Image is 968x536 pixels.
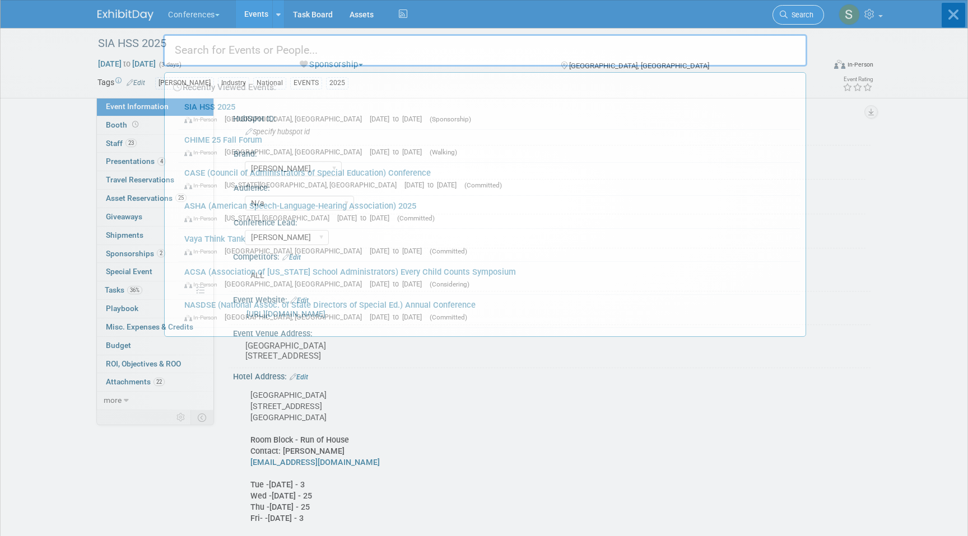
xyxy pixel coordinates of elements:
a: SIA HSS 2025 In-Person [GEOGRAPHIC_DATA], [GEOGRAPHIC_DATA] [DATE] to [DATE] (Sponsorship) [179,97,800,129]
a: CHIME 25 Fall Forum In-Person [GEOGRAPHIC_DATA], [GEOGRAPHIC_DATA] [DATE] to [DATE] (Walking) [179,130,800,162]
span: [DATE] to [DATE] [370,280,427,288]
span: In-Person [184,248,222,255]
span: In-Person [184,314,222,321]
span: [GEOGRAPHIC_DATA], [GEOGRAPHIC_DATA] [225,280,367,288]
span: [DATE] to [DATE] [404,181,462,189]
span: [DATE] to [DATE] [370,115,427,123]
span: [DATE] to [DATE] [370,313,427,321]
div: Recently Viewed Events: [170,73,800,97]
span: (Walking) [430,148,457,156]
span: (Committed) [397,214,435,222]
span: [GEOGRAPHIC_DATA], [GEOGRAPHIC_DATA] [225,115,367,123]
span: [DATE] to [DATE] [337,214,395,222]
span: (Committed) [464,181,502,189]
a: ACSA (Association of [US_STATE] School Administrators) Every Child Counts Symposium In-Person [GE... [179,262,800,294]
span: In-Person [184,182,222,189]
input: Search for Events or People... [163,34,807,67]
a: CASE (Council of Administrators of Special Education) Conference In-Person [US_STATE][GEOGRAPHIC_... [179,163,800,195]
span: (Committed) [430,313,467,321]
a: ASHA (American Speech-Language-Hearing Association) 2025 In-Person [US_STATE], [GEOGRAPHIC_DATA] ... [179,196,800,228]
span: In-Person [184,116,222,123]
span: [DATE] to [DATE] [370,247,427,255]
span: In-Person [184,149,222,156]
span: [GEOGRAPHIC_DATA], [GEOGRAPHIC_DATA] [225,247,367,255]
span: In-Person [184,281,222,288]
span: (Committed) [430,247,467,255]
span: [GEOGRAPHIC_DATA], [GEOGRAPHIC_DATA] [225,148,367,156]
span: [GEOGRAPHIC_DATA], [GEOGRAPHIC_DATA] [225,313,367,321]
span: (Considering) [430,280,469,288]
a: Vaya Think Tank In-Person [GEOGRAPHIC_DATA], [GEOGRAPHIC_DATA] [DATE] to [DATE] (Committed) [179,229,800,261]
span: In-Person [184,215,222,222]
span: [US_STATE][GEOGRAPHIC_DATA], [GEOGRAPHIC_DATA] [225,181,402,189]
a: NASDSE (National Assoc. of State Directors of Special Ed.) Annual Conference In-Person [GEOGRAPHI... [179,295,800,327]
span: [US_STATE], [GEOGRAPHIC_DATA] [225,214,335,222]
span: [DATE] to [DATE] [370,148,427,156]
span: (Sponsorship) [430,115,471,123]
